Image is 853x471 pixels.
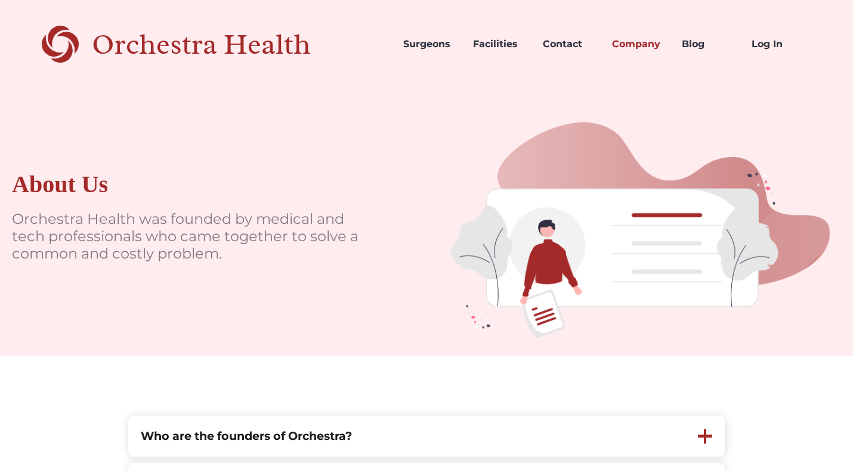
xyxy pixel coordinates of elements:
[92,32,353,57] div: Orchestra Health
[141,429,352,443] strong: Who are the founders of Orchestra?
[12,170,108,199] div: About Us
[672,24,742,64] a: Blog
[742,24,812,64] a: Log In
[394,24,463,64] a: Surgeons
[463,24,533,64] a: Facilities
[42,24,353,64] a: home
[12,211,367,262] p: Orchestra Health was founded by medical and tech professionals who came together to solve a commo...
[427,88,853,356] img: doctors
[602,24,672,64] a: Company
[533,24,603,64] a: Contact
